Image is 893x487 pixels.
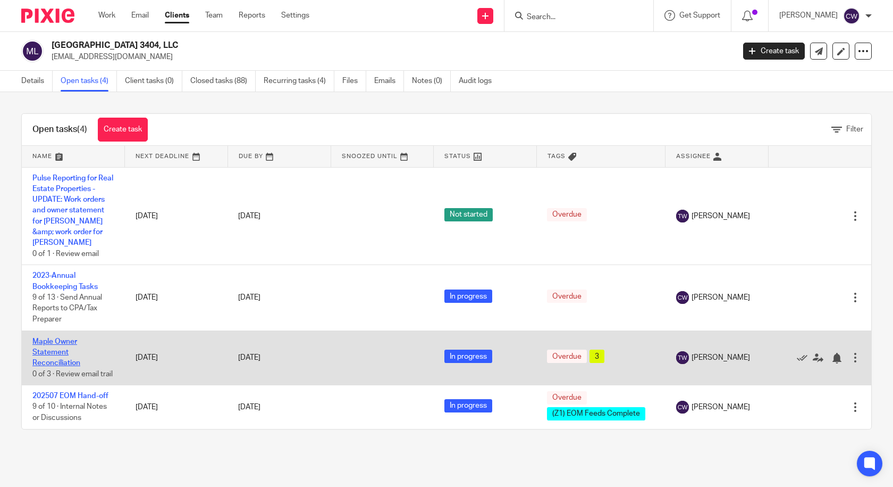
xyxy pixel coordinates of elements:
span: 9 of 10 · Internal Notes or Discussions [32,403,107,422]
a: Clients [165,10,189,21]
img: svg%3E [21,40,44,62]
img: svg%3E [676,210,689,222]
p: [EMAIL_ADDRESS][DOMAIN_NAME] [52,52,727,62]
span: Status [444,153,471,159]
span: [DATE] [238,212,260,220]
span: (Z1) EOM Feeds Complete [547,407,645,420]
span: [DATE] [238,294,260,301]
span: (4) [77,125,87,134]
td: [DATE] [125,265,228,331]
img: svg%3E [843,7,860,24]
span: Tags [547,153,566,159]
a: Reports [239,10,265,21]
a: Team [205,10,223,21]
input: Search [526,13,621,22]
h1: Open tasks [32,124,87,135]
h2: [GEOGRAPHIC_DATA] 3404, LLC [52,40,592,51]
span: 9 of 13 · Send Annual Reports to CPA/Tax Preparer [32,294,102,323]
a: Pulse Reporting for Real Estate Properties - UPDATE: Work orders and owner statement for [PERSON_... [32,175,113,247]
a: Work [98,10,115,21]
span: [PERSON_NAME] [692,211,750,221]
span: Overdue [547,290,587,303]
a: Email [131,10,149,21]
span: Not started [444,208,493,221]
img: svg%3E [676,351,689,364]
span: In progress [444,399,492,412]
span: 0 of 1 · Review email [32,250,99,258]
span: [PERSON_NAME] [692,352,750,363]
span: 0 of 3 · Review email trail [32,370,113,378]
img: svg%3E [676,401,689,414]
span: [PERSON_NAME] [692,292,750,303]
a: Create task [743,43,805,60]
span: In progress [444,290,492,303]
a: Open tasks (4) [61,71,117,92]
a: 2023-Annual Bookkeeping Tasks [32,272,98,290]
span: [DATE] [238,403,260,411]
a: Details [21,71,53,92]
a: Recurring tasks (4) [264,71,334,92]
span: In progress [444,350,492,363]
span: Snoozed Until [342,153,398,159]
span: Overdue [547,391,587,405]
td: [DATE] [125,385,228,429]
span: [DATE] [238,354,260,361]
span: Overdue [547,350,587,363]
a: Notes (0) [412,71,451,92]
a: Settings [281,10,309,21]
span: 3 [589,350,604,363]
img: svg%3E [676,291,689,304]
a: 202507 EOM Hand-off [32,392,108,400]
a: Closed tasks (88) [190,71,256,92]
a: Client tasks (0) [125,71,182,92]
td: [DATE] [125,167,228,265]
p: [PERSON_NAME] [779,10,838,21]
img: Pixie [21,9,74,23]
span: Overdue [547,208,587,221]
td: [DATE] [125,331,228,385]
a: Emails [374,71,404,92]
a: Audit logs [459,71,500,92]
span: [PERSON_NAME] [692,402,750,412]
a: Mark as done [797,352,813,363]
a: Maple Owner Statement Reconciliation [32,338,80,367]
a: Create task [98,118,148,142]
a: Files [342,71,366,92]
span: Get Support [679,12,720,19]
span: Filter [846,126,863,133]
